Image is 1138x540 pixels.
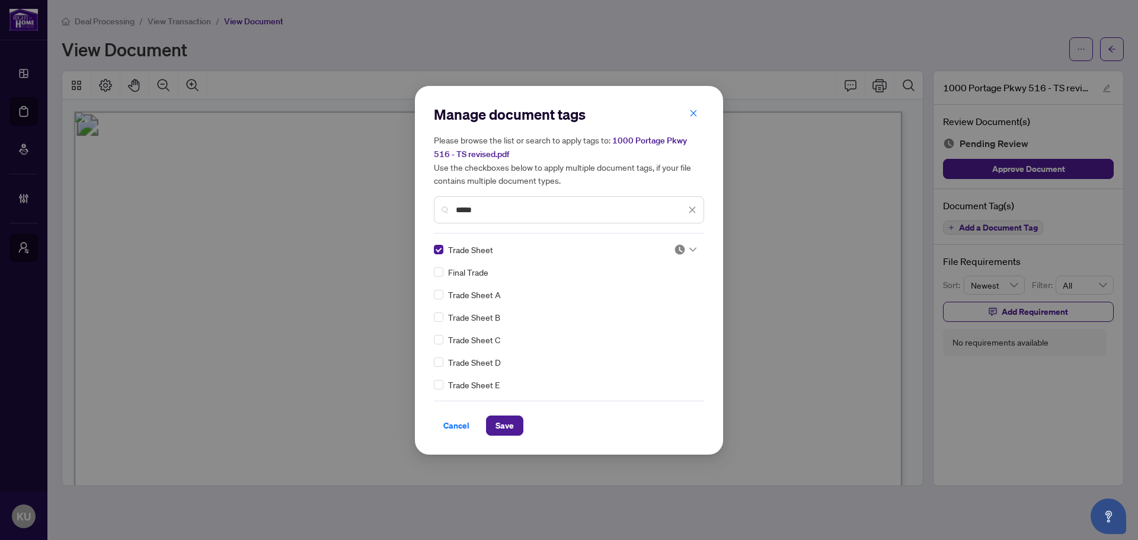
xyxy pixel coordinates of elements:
[448,266,488,279] span: Final Trade
[674,244,696,255] span: Pending Review
[1091,499,1126,534] button: Open asap
[688,206,696,214] span: close
[674,244,686,255] img: status
[448,311,500,324] span: Trade Sheet B
[496,416,514,435] span: Save
[448,356,501,369] span: Trade Sheet D
[448,378,500,391] span: Trade Sheet E
[448,243,493,256] span: Trade Sheet
[448,288,501,301] span: Trade Sheet A
[434,135,687,159] span: 1000 Portage Pkwy 516 - TS revised.pdf
[689,109,698,117] span: close
[448,333,500,346] span: Trade Sheet C
[434,133,704,187] h5: Please browse the list or search to apply tags to: Use the checkboxes below to apply multiple doc...
[486,416,523,436] button: Save
[443,416,469,435] span: Cancel
[434,105,704,124] h2: Manage document tags
[434,416,479,436] button: Cancel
